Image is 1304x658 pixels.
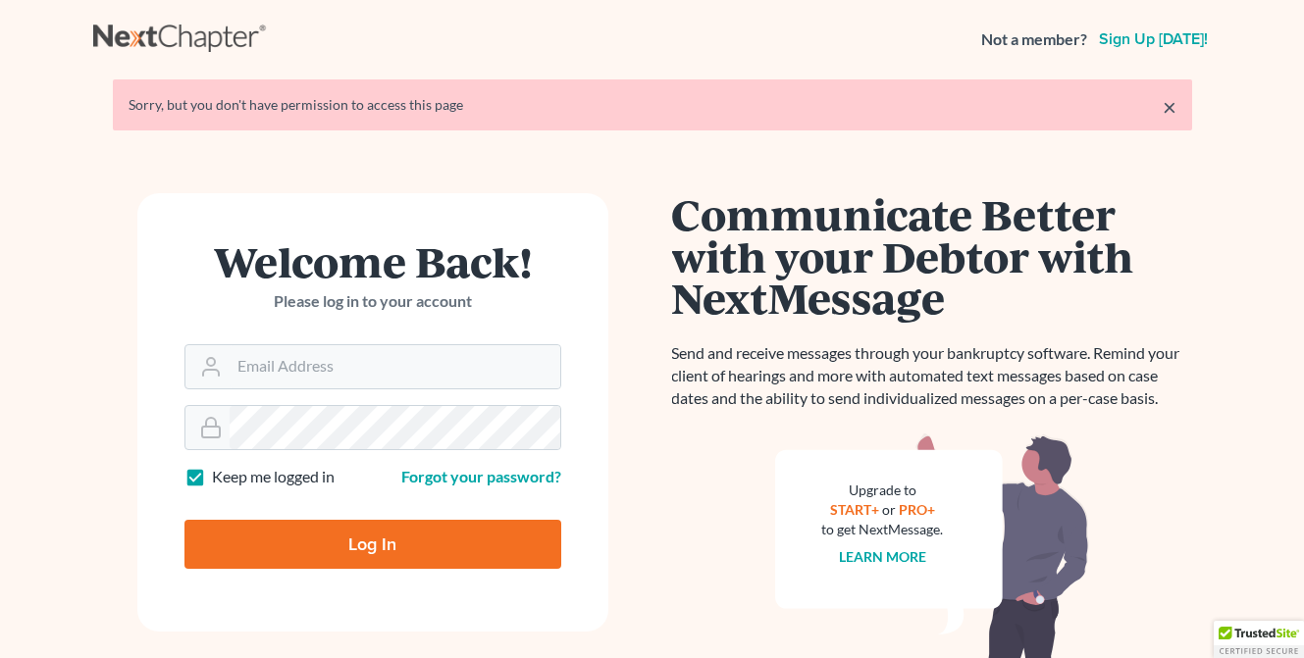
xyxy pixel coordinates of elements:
p: Send and receive messages through your bankruptcy software. Remind your client of hearings and mo... [672,342,1192,410]
a: START+ [830,501,879,518]
h1: Welcome Back! [184,240,561,282]
span: or [882,501,896,518]
input: Email Address [230,345,560,388]
div: Sorry, but you don't have permission to access this page [129,95,1176,115]
input: Log In [184,520,561,569]
h1: Communicate Better with your Debtor with NextMessage [672,193,1192,319]
div: TrustedSite Certified [1214,621,1304,658]
a: Sign up [DATE]! [1095,31,1212,47]
p: Please log in to your account [184,290,561,313]
div: Upgrade to [822,481,944,500]
label: Keep me logged in [212,466,335,488]
a: Forgot your password? [401,467,561,485]
a: × [1163,95,1176,119]
div: to get NextMessage. [822,520,944,539]
a: Learn more [839,548,926,565]
strong: Not a member? [981,28,1087,51]
a: PRO+ [899,501,935,518]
